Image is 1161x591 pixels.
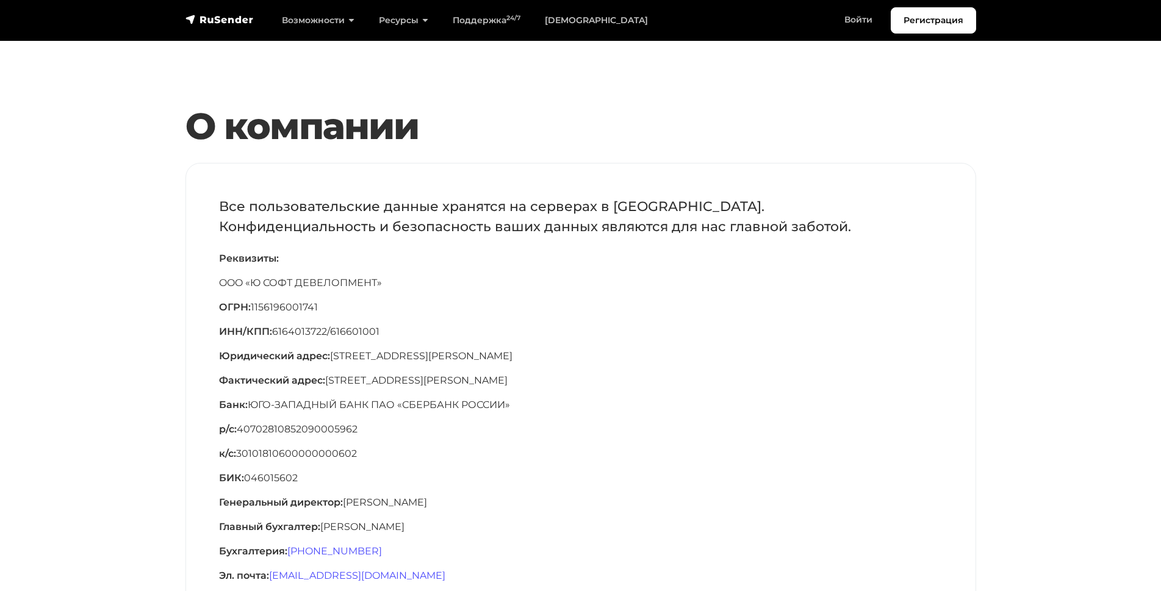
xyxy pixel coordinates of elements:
[185,13,254,26] img: RuSender
[219,472,244,484] span: БИК:
[219,570,269,581] span: Эл. почта:
[219,324,943,339] p: 6164013722/616601001
[533,8,660,33] a: [DEMOGRAPHIC_DATA]
[219,495,943,510] p: [PERSON_NAME]
[219,448,236,459] span: к/с:
[219,276,943,290] p: OOO «Ю СОФТ ДЕВЕЛОПМЕНТ»
[832,7,885,32] a: Войти
[219,423,237,435] span: р/с:
[287,545,382,557] a: [PHONE_NUMBER]
[219,350,330,362] span: Юридический адрес:
[219,471,943,485] p: 046015602
[219,349,943,364] p: [STREET_ADDRESS][PERSON_NAME]
[185,104,976,148] h1: О компании
[219,399,248,410] span: Банк:
[219,196,943,237] p: Все пользовательские данные хранятся на серверах в [GEOGRAPHIC_DATA]. Конфиденциальность и безопа...
[440,8,533,33] a: Поддержка24/7
[270,8,367,33] a: Возможности
[219,520,943,534] p: [PERSON_NAME]
[219,253,279,264] span: Реквизиты:
[367,8,440,33] a: Ресурсы
[219,496,343,508] span: Генеральный директор:
[219,301,251,313] span: ОГРН:
[219,326,272,337] span: ИНН/КПП:
[219,521,320,532] span: Главный бухгалтер:
[269,570,445,581] a: [EMAIL_ADDRESS][DOMAIN_NAME]
[219,398,943,412] p: ЮГО-ЗАПАДНЫЙ БАНК ПАО «СБЕРБАНК РОССИИ»
[219,545,287,557] span: Бухгалтерия:
[506,14,520,22] sup: 24/7
[219,300,943,315] p: 1156196001741
[891,7,976,34] a: Регистрация
[219,422,943,437] p: 40702810852090005962
[219,374,325,386] span: Фактический адрес:
[219,373,943,388] p: [STREET_ADDRESS][PERSON_NAME]
[219,446,943,461] p: 30101810600000000602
